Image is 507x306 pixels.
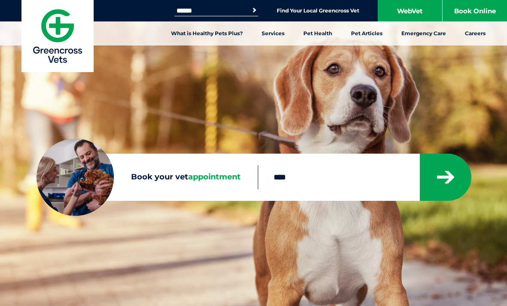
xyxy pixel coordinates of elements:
[342,21,392,45] a: Pet Articles
[37,173,258,182] label: Book your vet
[392,21,455,45] a: Emergency Care
[250,6,259,15] button: Search
[294,21,342,45] a: Pet Health
[252,21,294,45] a: Services
[455,21,495,45] a: Careers
[188,172,241,182] span: appointment
[277,7,359,14] a: Find Your Local Greencross Vet
[162,21,252,45] a: What is Healthy Pets Plus?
